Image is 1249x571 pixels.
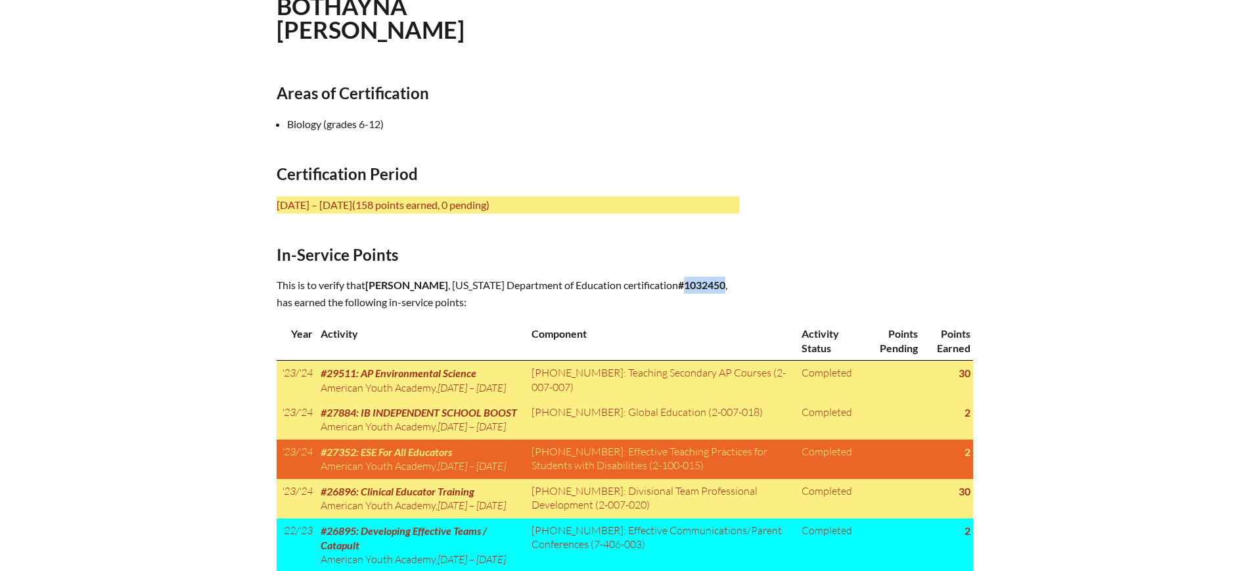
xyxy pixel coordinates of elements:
[277,440,315,479] td: '23/'24
[352,198,489,211] span: (158 points earned, 0 pending)
[315,440,526,479] td: ,
[526,479,796,518] td: [PHONE_NUMBER]: Divisional Team Professional Development (2-007-020)
[321,381,436,394] span: American Youth Academy
[277,321,315,360] th: Year
[796,440,864,479] td: Completed
[438,420,506,433] span: [DATE] – [DATE]
[277,245,739,264] h2: In-Service Points
[277,361,315,400] td: '23/'24
[920,321,973,360] th: Points Earned
[321,499,436,512] span: American Youth Academy
[438,499,506,512] span: [DATE] – [DATE]
[965,445,970,458] strong: 2
[315,321,526,360] th: Activity
[864,321,920,360] th: Points Pending
[321,420,436,433] span: American Youth Academy
[277,164,739,183] h2: Certification Period
[526,361,796,400] td: [PHONE_NUMBER]: Teaching Secondary AP Courses (2-007-007)
[526,400,796,440] td: [PHONE_NUMBER]: Global Education (2-007-018)
[438,459,506,472] span: [DATE] – [DATE]
[796,400,864,440] td: Completed
[321,485,474,497] span: #26896: Clinical Educator Training
[287,116,750,133] li: Biology (grades 6-12)
[321,459,436,472] span: American Youth Academy
[526,321,796,360] th: Component
[796,321,864,360] th: Activity Status
[959,485,970,497] strong: 30
[321,445,452,458] span: #27352: ESE For All Educators
[438,381,506,394] span: [DATE] – [DATE]
[277,83,739,103] h2: Areas of Certification
[321,406,517,419] span: #27884: IB INDEPENDENT SCHOOL BOOST
[321,524,487,551] span: #26895: Developing Effective Teams / Catapult
[321,553,436,566] span: American Youth Academy
[959,367,970,379] strong: 30
[526,440,796,479] td: [PHONE_NUMBER]: Effective Teaching Practices for Students with Disabilities (2-100-015)
[315,361,526,400] td: ,
[965,524,970,537] strong: 2
[277,479,315,518] td: '23/'24
[315,400,526,440] td: ,
[277,196,739,214] p: [DATE] – [DATE]
[321,367,476,379] span: #29511: AP Environmental Science
[438,553,506,566] span: [DATE] – [DATE]
[965,406,970,419] strong: 2
[277,277,739,311] p: This is to verify that , [US_STATE] Department of Education certification , has earned the follow...
[277,400,315,440] td: '23/'24
[796,479,864,518] td: Completed
[796,361,864,400] td: Completed
[678,279,725,291] b: #1032450
[365,279,448,291] span: [PERSON_NAME]
[315,479,526,518] td: ,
